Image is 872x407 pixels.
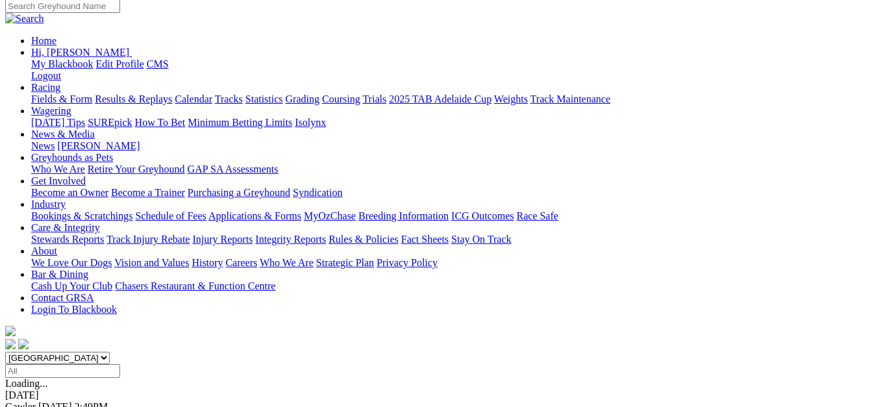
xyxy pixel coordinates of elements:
a: Grading [286,93,319,105]
a: Strategic Plan [316,257,374,268]
div: Racing [31,93,867,105]
a: Race Safe [516,210,558,221]
a: Injury Reports [192,234,253,245]
input: Select date [5,364,120,378]
div: Greyhounds as Pets [31,164,867,175]
a: Industry [31,199,66,210]
a: Schedule of Fees [135,210,206,221]
a: Track Injury Rebate [106,234,190,245]
a: ICG Outcomes [451,210,514,221]
a: Applications & Forms [208,210,301,221]
a: Syndication [293,187,342,198]
a: MyOzChase [304,210,356,221]
a: Wagering [31,105,71,116]
a: Stewards Reports [31,234,104,245]
div: [DATE] [5,389,867,401]
a: [DATE] Tips [31,117,85,128]
a: Get Involved [31,175,86,186]
span: Loading... [5,378,47,389]
a: GAP SA Assessments [188,164,279,175]
a: Purchasing a Greyhound [188,187,290,198]
span: Hi, [PERSON_NAME] [31,47,129,58]
a: Login To Blackbook [31,304,117,315]
a: About [31,245,57,256]
img: facebook.svg [5,339,16,349]
div: Wagering [31,117,867,129]
div: Care & Integrity [31,234,867,245]
a: Tracks [215,93,243,105]
a: Become an Owner [31,187,108,198]
a: Contact GRSA [31,292,93,303]
a: Edit Profile [96,58,144,69]
a: Statistics [245,93,283,105]
a: Careers [225,257,257,268]
a: Calendar [175,93,212,105]
div: Bar & Dining [31,280,867,292]
div: News & Media [31,140,867,152]
div: Hi, [PERSON_NAME] [31,58,867,82]
a: Stay On Track [451,234,511,245]
a: My Blackbook [31,58,93,69]
a: How To Bet [135,117,186,128]
img: twitter.svg [18,339,29,349]
a: Integrity Reports [255,234,326,245]
a: CMS [147,58,169,69]
a: Trials [362,93,386,105]
a: Hi, [PERSON_NAME] [31,47,132,58]
a: We Love Our Dogs [31,257,112,268]
div: Industry [31,210,867,222]
a: Greyhounds as Pets [31,152,113,163]
a: Coursing [322,93,360,105]
a: Logout [31,70,61,81]
a: SUREpick [88,117,132,128]
a: Racing [31,82,60,93]
a: Care & Integrity [31,222,100,233]
a: Minimum Betting Limits [188,117,292,128]
img: logo-grsa-white.png [5,326,16,336]
a: Breeding Information [358,210,449,221]
a: Results & Replays [95,93,172,105]
a: Home [31,35,56,46]
a: Bookings & Scratchings [31,210,132,221]
a: 2025 TAB Adelaide Cup [389,93,492,105]
a: Fact Sheets [401,234,449,245]
a: Who We Are [260,257,314,268]
img: Search [5,13,44,25]
a: Become a Trainer [111,187,185,198]
a: [PERSON_NAME] [57,140,140,151]
a: Rules & Policies [329,234,399,245]
div: About [31,257,867,269]
a: History [192,257,223,268]
a: Retire Your Greyhound [88,164,185,175]
a: Fields & Form [31,93,92,105]
a: Track Maintenance [530,93,610,105]
a: Cash Up Your Club [31,280,112,291]
a: Isolynx [295,117,326,128]
a: Vision and Values [114,257,189,268]
a: Weights [494,93,528,105]
a: Bar & Dining [31,269,88,280]
a: Chasers Restaurant & Function Centre [115,280,275,291]
a: Privacy Policy [377,257,438,268]
a: Who We Are [31,164,85,175]
div: Get Involved [31,187,867,199]
a: News & Media [31,129,95,140]
a: News [31,140,55,151]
